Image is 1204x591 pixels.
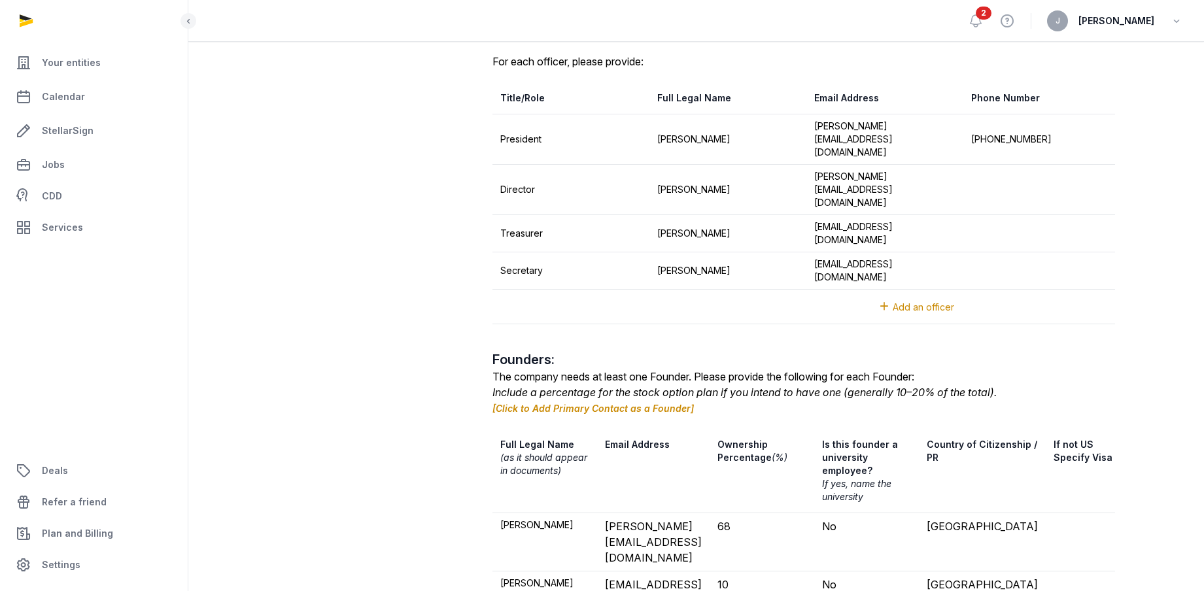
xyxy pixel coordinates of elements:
[649,215,806,252] td: [PERSON_NAME]
[1139,528,1204,591] iframe: Chat Widget
[814,513,919,571] td: No
[10,455,177,486] a: Deals
[976,7,991,20] span: 2
[492,114,649,165] td: President
[500,452,587,476] span: (as it should appear in documents)
[10,149,177,180] a: Jobs
[492,513,597,571] td: [PERSON_NAME]
[806,252,963,290] td: [EMAIL_ADDRESS][DOMAIN_NAME]
[806,215,963,252] td: [EMAIL_ADDRESS][DOMAIN_NAME]
[10,81,177,112] a: Calendar
[806,114,963,165] td: [PERSON_NAME][EMAIL_ADDRESS][DOMAIN_NAME]
[42,89,85,105] span: Calendar
[649,252,806,290] td: [PERSON_NAME]
[42,494,107,510] span: Refer a friend
[1056,17,1060,25] span: J
[42,220,83,235] span: Services
[710,429,814,513] th: Ownership Percentage
[492,82,649,114] th: Title/Role
[492,403,694,414] a: [Click to Add Primary Contact as a Founder]
[597,429,710,513] th: Email Address
[649,114,806,165] td: [PERSON_NAME]
[10,183,177,209] a: CDD
[492,252,649,290] td: Secretary
[893,301,954,312] span: Add an officer
[814,429,919,513] th: Is this founder a university employee?
[42,526,113,541] span: Plan and Billing
[1046,429,1150,513] th: If not US Specify Visa Status
[649,165,806,215] td: [PERSON_NAME]
[10,212,177,243] a: Services
[42,463,68,479] span: Deals
[919,429,1046,513] th: Country of Citizenship / PR
[919,513,1046,571] td: [GEOGRAPHIC_DATA]
[10,549,177,581] a: Settings
[10,47,177,78] a: Your entities
[710,513,814,571] td: 68
[492,215,649,252] td: Treasurer
[492,384,1115,400] div: Include a percentage for the stock option plan if you intend to have one (generally 10–20% of the...
[649,82,806,114] th: Full Legal Name
[822,478,891,502] span: If yes, name the university
[492,429,597,513] th: Full Legal Name
[42,157,65,173] span: Jobs
[1047,10,1068,31] button: J
[10,518,177,549] a: Plan and Billing
[42,55,101,71] span: Your entities
[772,452,787,463] span: (%)
[492,165,649,215] td: Director
[10,115,177,146] a: StellarSign
[42,123,94,139] span: StellarSign
[492,54,1115,69] div: For each officer, please provide:
[963,114,1120,165] td: [PHONE_NUMBER]
[492,350,1115,369] h2: Founders:
[597,513,710,571] td: [PERSON_NAME][EMAIL_ADDRESS][DOMAIN_NAME]
[492,369,1115,384] div: The company needs at least one Founder. Please provide the following for each Founder:
[806,165,963,215] td: [PERSON_NAME][EMAIL_ADDRESS][DOMAIN_NAME]
[1078,13,1154,29] span: [PERSON_NAME]
[806,82,963,114] th: Email Address
[42,557,80,573] span: Settings
[10,486,177,518] a: Refer a friend
[963,82,1120,114] th: Phone Number
[42,188,62,204] span: CDD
